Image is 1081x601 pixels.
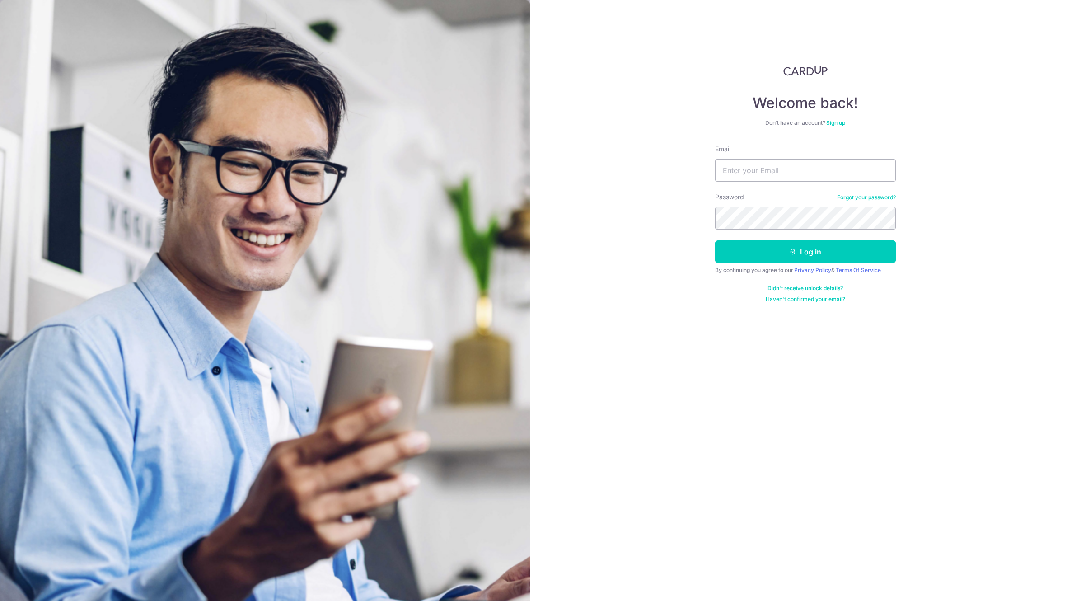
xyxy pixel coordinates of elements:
a: Terms Of Service [836,267,881,273]
a: Didn't receive unlock details? [767,285,843,292]
img: CardUp Logo [783,65,828,76]
h4: Welcome back! [715,94,896,112]
input: Enter your Email [715,159,896,182]
label: Email [715,145,730,154]
a: Sign up [826,119,845,126]
label: Password [715,193,744,202]
a: Haven't confirmed your email? [766,296,845,303]
a: Forgot your password? [837,194,896,201]
button: Log in [715,240,896,263]
a: Privacy Policy [794,267,831,273]
div: Don’t have an account? [715,119,896,127]
div: By continuing you agree to our & [715,267,896,274]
